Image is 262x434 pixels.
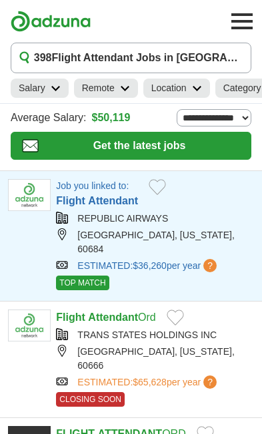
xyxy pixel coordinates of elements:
div: [GEOGRAPHIC_DATA], [US_STATE], 60666 [56,345,254,373]
span: CLOSING SOON [56,392,125,407]
a: Flight AttendantOrd [56,312,155,323]
span: $65,628 [133,377,167,387]
a: Location [143,79,210,98]
a: Flight Attendant [56,195,138,206]
button: Get the latest jobs [11,132,251,160]
h2: Salary [19,81,45,95]
div: REPUBLIC AIRWAYS [56,212,254,226]
a: $50,119 [92,110,131,126]
strong: Attendant [88,195,138,206]
span: Get the latest jobs [39,138,240,154]
button: 398Flight Attendant Jobs in [GEOGRAPHIC_DATA], [GEOGRAPHIC_DATA] [11,43,251,73]
button: Add to favorite jobs [167,310,184,325]
button: Toggle main navigation menu [227,7,257,36]
div: Average Salary: [11,109,251,126]
a: Salary [11,79,69,98]
h1: Flight Attendant Jobs in [GEOGRAPHIC_DATA], [GEOGRAPHIC_DATA] [34,50,243,66]
strong: Flight [56,195,85,206]
span: 398 [34,50,52,66]
span: ? [203,259,217,272]
strong: Flight [56,312,85,323]
span: $36,260 [133,260,167,271]
img: Adzuna logo [11,11,91,32]
img: Company logo [8,179,51,211]
div: TRANS STATES HOLDINGS INC [56,328,254,342]
span: TOP MATCH [56,276,109,290]
a: ESTIMATED:$36,260per year? [77,259,219,273]
div: [GEOGRAPHIC_DATA], [US_STATE], 60684 [56,228,254,256]
p: Job you linked to: [56,179,138,193]
h2: Category [223,81,261,95]
strong: Attendant [88,312,138,323]
a: Remote [74,79,138,98]
button: Add to favorite jobs [149,179,166,195]
img: Company logo [8,310,51,341]
a: ESTIMATED:$65,628per year? [77,375,219,389]
span: ? [203,375,217,389]
h2: Location [151,81,187,95]
h2: Remote [82,81,115,95]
